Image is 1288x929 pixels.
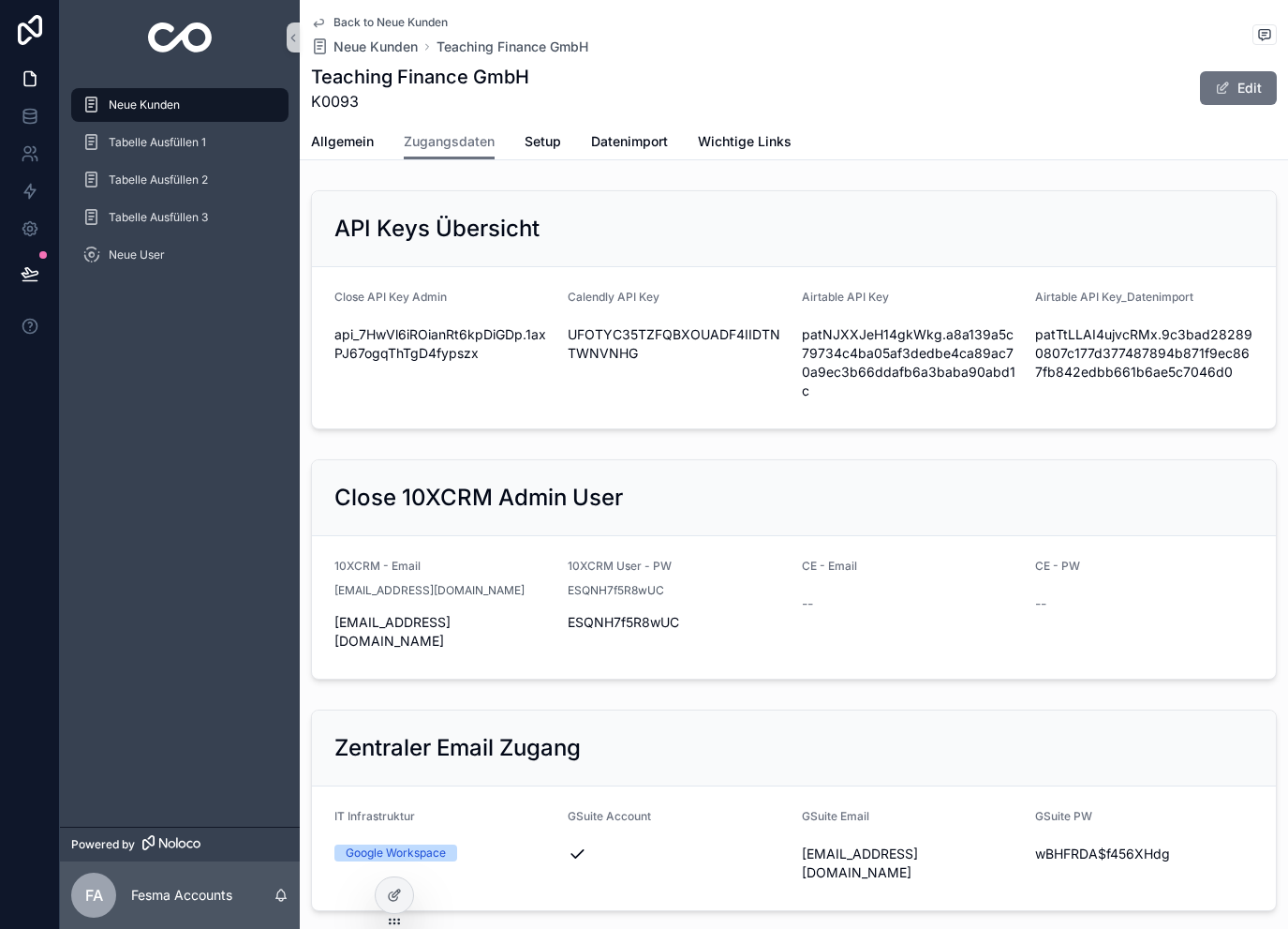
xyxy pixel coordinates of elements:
[60,75,300,296] div: scrollable content
[334,733,581,763] h2: Zentraler Email Zugang
[311,15,448,30] a: Back to Neue Kunden
[333,15,448,30] span: Back to Neue Kunden
[311,90,529,112] span: K0093
[404,132,495,151] span: Zugangsdaten
[591,132,668,151] span: Datenimport
[698,132,792,151] span: Wichtige Links
[591,125,668,162] a: Datenimport
[131,886,232,905] p: Fesma Accounts
[1035,559,1080,573] span: CE - PW
[311,132,374,151] span: Allgemein
[568,290,659,304] span: Calendly API Key
[311,64,529,90] h1: Teaching Finance GmbH
[334,483,623,513] h2: Close 10XCRM Admin User
[568,325,786,363] span: UFOTYC35TZFQBXOUADF4IIDTNTWNVNHG
[71,163,289,197] a: Tabelle Ausfüllen 2
[334,613,553,651] span: [EMAIL_ADDRESS][DOMAIN_NAME]
[334,809,415,823] span: IT Infrastruktur
[71,88,289,122] a: Neue Kunden
[568,583,664,598] span: ESQNH7f5R8wUC
[71,238,289,272] a: Neue User
[311,125,374,162] a: Allgemein
[525,125,561,162] a: Setup
[1035,809,1092,823] span: GSuite PW
[525,132,561,151] span: Setup
[334,325,553,363] span: api_7HwVl6iROianRt6kpDiGDp.1axPJ67ogqThTgD4fypszx
[1200,71,1277,105] button: Edit
[802,325,1020,400] span: patNJXXJeH14gkWkg.a8a139a5c79734c4ba05af3dedbe4ca89ac70a9ec3b66ddafb6a3baba90abd1c
[71,837,135,852] span: Powered by
[60,827,300,862] a: Powered by
[1035,845,1253,863] span: wBHFRDA$f456XHdg
[334,214,540,244] h2: API Keys Übersicht
[802,845,1020,882] span: [EMAIL_ADDRESS][DOMAIN_NAME]
[334,583,525,598] span: [EMAIL_ADDRESS][DOMAIN_NAME]
[802,290,889,304] span: Airtable API Key
[109,97,180,112] span: Neue Kunden
[404,125,495,160] a: Zugangsdaten
[334,290,447,304] span: Close API Key Admin
[1035,325,1253,382] span: patTtLLAI4ujvcRMx.9c3bad282890807c177d377487894b871f9ec867fb842edbb661b6ae5c7046d0
[568,559,672,573] span: 10XCRM User - PW
[148,22,213,52] img: App logo
[568,613,786,632] span: ESQNH7f5R8wUC
[85,884,103,907] span: FA
[71,126,289,159] a: Tabelle Ausfüllen 1
[333,37,418,56] span: Neue Kunden
[311,37,418,56] a: Neue Kunden
[802,809,869,823] span: GSuite Email
[109,210,208,225] span: Tabelle Ausfüllen 3
[698,125,792,162] a: Wichtige Links
[1035,594,1046,613] span: --
[71,201,289,234] a: Tabelle Ausfüllen 3
[109,247,165,262] span: Neue User
[346,845,446,862] div: Google Workspace
[109,135,206,150] span: Tabelle Ausfüllen 1
[109,172,208,187] span: Tabelle Ausfüllen 2
[437,37,588,56] a: Teaching Finance GmbH
[802,594,813,613] span: --
[802,559,857,573] span: CE - Email
[1035,290,1193,304] span: Airtable API Key_Datenimport
[568,809,651,823] span: GSuite Account
[334,559,421,573] span: 10XCRM - Email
